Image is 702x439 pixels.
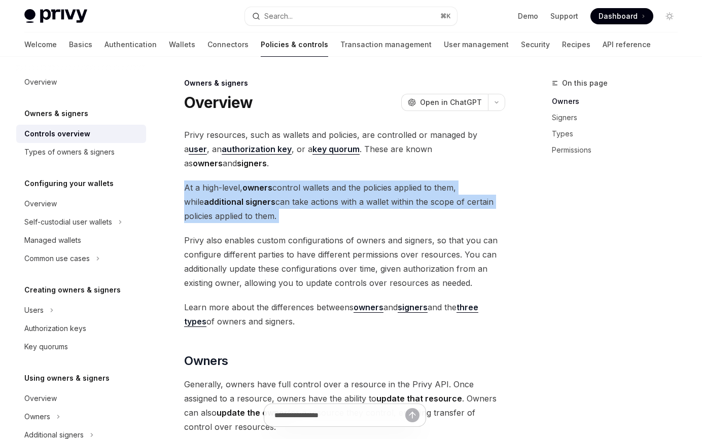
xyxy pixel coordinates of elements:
[184,300,505,328] span: Learn more about the differences betweens and and the of owners and signers.
[599,11,638,21] span: Dashboard
[562,77,608,89] span: On this page
[204,197,275,207] strong: additional signers
[189,144,207,154] strong: user
[222,144,292,154] strong: authorization key
[16,338,146,356] a: Key quorums
[24,284,121,296] h5: Creating owners & signers
[590,8,653,24] a: Dashboard
[24,304,44,316] div: Users
[444,32,509,57] a: User management
[237,158,267,168] strong: signers
[261,32,328,57] a: Policies & controls
[24,107,88,120] h5: Owners & signers
[24,392,57,405] div: Overview
[398,302,428,312] strong: signers
[552,109,686,126] a: Signers
[184,377,505,434] span: Generally, owners have full control over a resource in the Privy API. Once assigned to a resource...
[242,182,272,193] strong: owners
[440,12,451,20] span: ⌘ K
[169,32,195,57] a: Wallets
[69,32,92,57] a: Basics
[603,32,651,57] a: API reference
[562,32,590,57] a: Recipes
[274,404,405,426] input: Ask a question...
[16,319,146,338] a: Authorization keys
[222,144,292,155] a: authorization key
[550,11,578,21] a: Support
[16,125,146,143] a: Controls overview
[24,372,110,384] h5: Using owners & signers
[340,32,432,57] a: Transaction management
[16,143,146,161] a: Types of owners & signers
[24,411,50,423] div: Owners
[398,302,428,313] a: signers
[189,144,207,155] a: user
[184,128,505,170] span: Privy resources, such as wallets and policies, are controlled or managed by a , an , or a . These...
[521,32,550,57] a: Security
[16,408,146,426] button: Toggle Owners section
[24,128,90,140] div: Controls overview
[401,94,488,111] button: Open in ChatGPT
[16,73,146,91] a: Overview
[207,32,249,57] a: Connectors
[661,8,678,24] button: Toggle dark mode
[184,180,505,223] span: At a high-level, control wallets and the policies applied to them, while can take actions with a ...
[16,213,146,231] button: Toggle Self-custodial user wallets section
[24,177,114,190] h5: Configuring your wallets
[104,32,157,57] a: Authentication
[264,10,293,22] div: Search...
[24,32,57,57] a: Welcome
[312,144,360,154] strong: key quorum
[184,93,253,112] h1: Overview
[184,233,505,290] span: Privy also enables custom configurations of owners and signers, so that you can configure differe...
[405,408,419,422] button: Send message
[24,322,86,335] div: Authorization keys
[184,353,228,369] span: Owners
[24,252,90,265] div: Common use cases
[24,341,68,353] div: Key quorums
[184,78,505,88] div: Owners & signers
[24,198,57,210] div: Overview
[24,234,81,246] div: Managed wallets
[354,302,383,313] a: owners
[193,158,223,168] strong: owners
[16,389,146,408] a: Overview
[552,142,686,158] a: Permissions
[16,195,146,213] a: Overview
[420,97,482,107] span: Open in ChatGPT
[16,301,146,319] button: Toggle Users section
[312,144,360,155] a: key quorum
[24,216,112,228] div: Self-custodial user wallets
[376,393,462,404] strong: update that resource
[518,11,538,21] a: Demo
[552,93,686,109] a: Owners
[24,146,115,158] div: Types of owners & signers
[354,302,383,312] strong: owners
[24,76,57,88] div: Overview
[24,9,87,23] img: light logo
[16,249,146,268] button: Toggle Common use cases section
[552,126,686,142] a: Types
[245,7,458,25] button: Open search
[16,231,146,249] a: Managed wallets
